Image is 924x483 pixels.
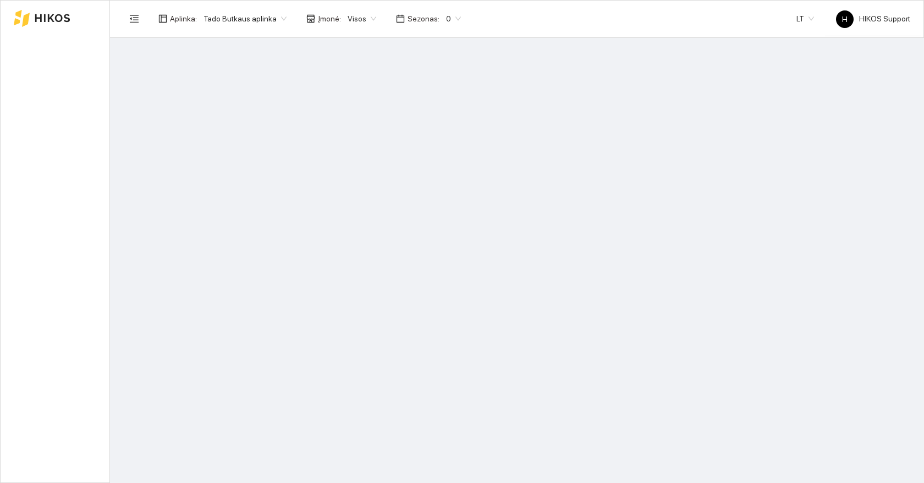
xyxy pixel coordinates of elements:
[318,13,341,25] span: Įmonė :
[348,10,376,27] span: Visos
[842,10,848,28] span: H
[204,10,287,27] span: Tado Butkaus aplinka
[796,10,814,27] span: LT
[129,14,139,24] span: menu-fold
[306,14,315,23] span: shop
[123,8,145,30] button: menu-fold
[396,14,405,23] span: calendar
[170,13,197,25] span: Aplinka :
[408,13,439,25] span: Sezonas :
[836,14,910,23] span: HIKOS Support
[158,14,167,23] span: layout
[446,10,461,27] span: 0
